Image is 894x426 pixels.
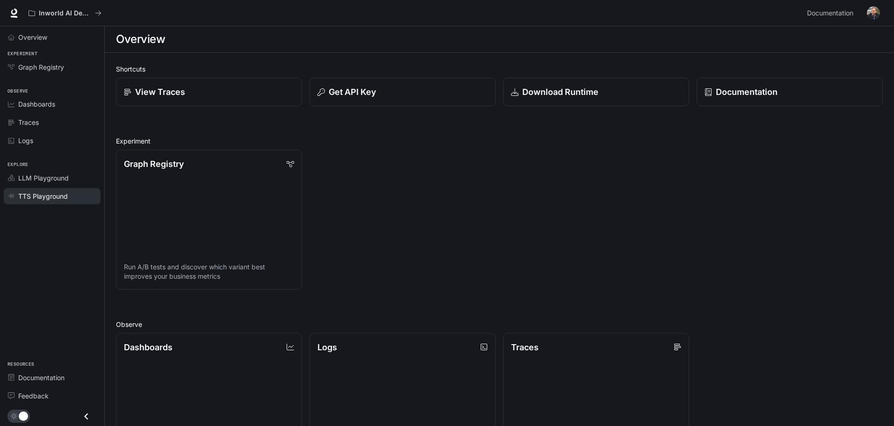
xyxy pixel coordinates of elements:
span: Logs [18,136,33,145]
span: Feedback [18,391,49,401]
span: Traces [18,117,39,127]
span: LLM Playground [18,173,69,183]
a: Graph Registry [4,59,101,75]
a: LLM Playground [4,170,101,186]
a: Dashboards [4,96,101,112]
span: Overview [18,32,47,42]
button: Close drawer [76,407,97,426]
p: Inworld AI Demos [39,9,91,17]
h2: Experiment [116,136,883,146]
a: TTS Playground [4,188,101,204]
p: Get API Key [329,86,376,98]
button: All workspaces [24,4,106,22]
p: Logs [317,341,337,354]
a: Download Runtime [503,78,689,106]
button: Get API Key [310,78,496,106]
h2: Observe [116,319,883,329]
p: Run A/B tests and discover which variant best improves your business metrics [124,262,294,281]
a: Logs [4,132,101,149]
span: Dark mode toggle [19,411,28,421]
h1: Overview [116,30,165,49]
p: Dashboards [124,341,173,354]
p: Download Runtime [522,86,598,98]
a: View Traces [116,78,302,106]
p: Traces [511,341,539,354]
p: Documentation [716,86,778,98]
h2: Shortcuts [116,64,883,74]
span: TTS Playground [18,191,68,201]
span: Documentation [18,373,65,383]
span: Graph Registry [18,62,64,72]
a: Graph RegistryRun A/B tests and discover which variant best improves your business metrics [116,150,302,289]
button: User avatar [864,4,883,22]
span: Dashboards [18,99,55,109]
a: Overview [4,29,101,45]
a: Traces [4,114,101,130]
a: Feedback [4,388,101,404]
span: Documentation [807,7,853,19]
p: View Traces [135,86,185,98]
img: User avatar [867,7,880,20]
a: Documentation [4,369,101,386]
a: Documentation [803,4,860,22]
p: Graph Registry [124,158,184,170]
a: Documentation [697,78,883,106]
